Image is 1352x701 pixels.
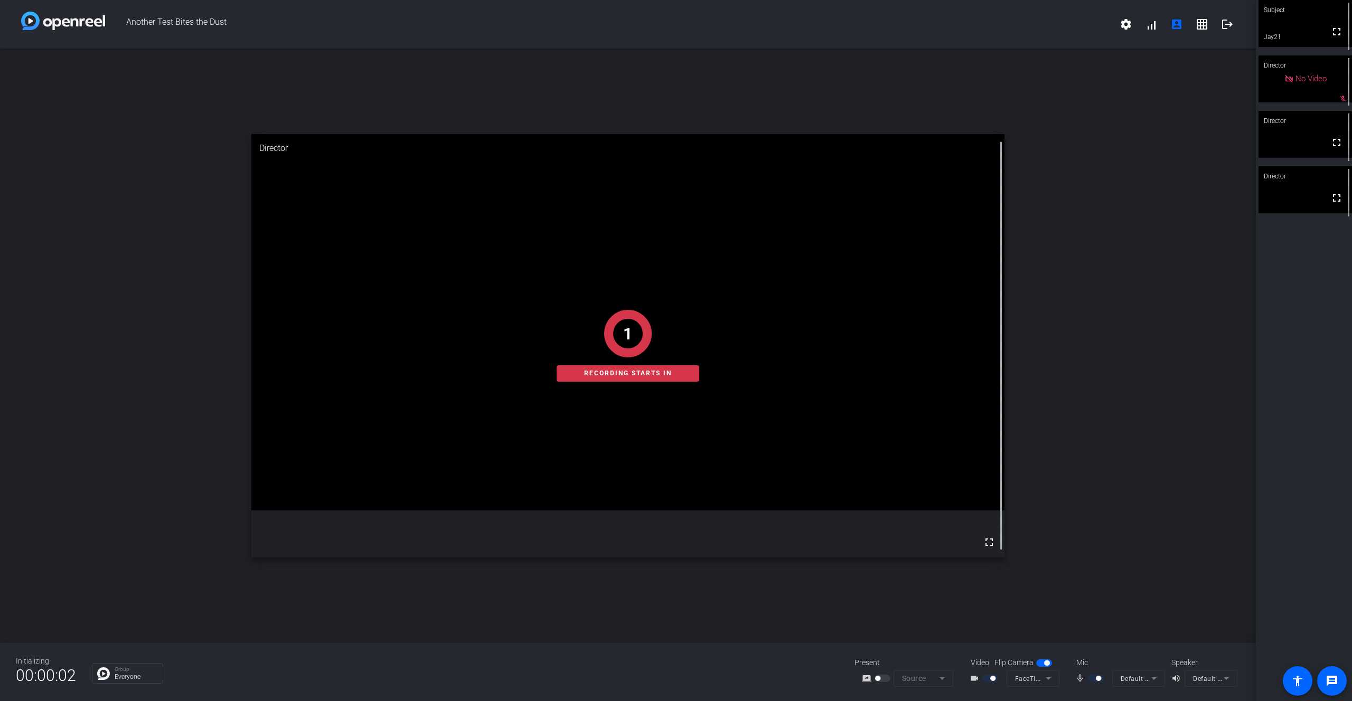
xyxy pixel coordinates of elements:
[115,674,157,680] p: Everyone
[251,134,1005,163] div: Director
[994,657,1034,668] span: Flip Camera
[1330,192,1343,204] mat-icon: fullscreen
[855,657,960,668] div: Present
[16,656,76,667] div: Initializing
[1330,25,1343,38] mat-icon: fullscreen
[115,667,157,672] p: Group
[1075,672,1088,685] mat-icon: mic_none
[1066,657,1171,668] div: Mic
[1259,166,1352,186] div: Director
[623,322,632,346] div: 1
[1295,74,1327,83] span: No Video
[1171,657,1235,668] div: Speaker
[21,12,105,30] img: white-gradient.svg
[557,365,699,382] div: Recording starts in
[970,672,982,685] mat-icon: videocam_outline
[1196,18,1208,31] mat-icon: grid_on
[1221,18,1234,31] mat-icon: logout
[862,672,875,685] mat-icon: screen_share_outline
[1330,136,1343,149] mat-icon: fullscreen
[971,657,989,668] span: Video
[16,662,76,688] span: 00:00:02
[1171,672,1184,685] mat-icon: volume_up
[1170,18,1183,31] mat-icon: account_box
[97,667,110,680] img: Chat Icon
[1139,12,1164,37] button: signal_cellular_alt
[1259,55,1352,75] div: Director
[1120,18,1132,31] mat-icon: settings
[1291,675,1304,687] mat-icon: accessibility
[1326,675,1338,687] mat-icon: message
[105,12,1113,37] span: Another Test Bites the Dust
[1259,111,1352,131] div: Director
